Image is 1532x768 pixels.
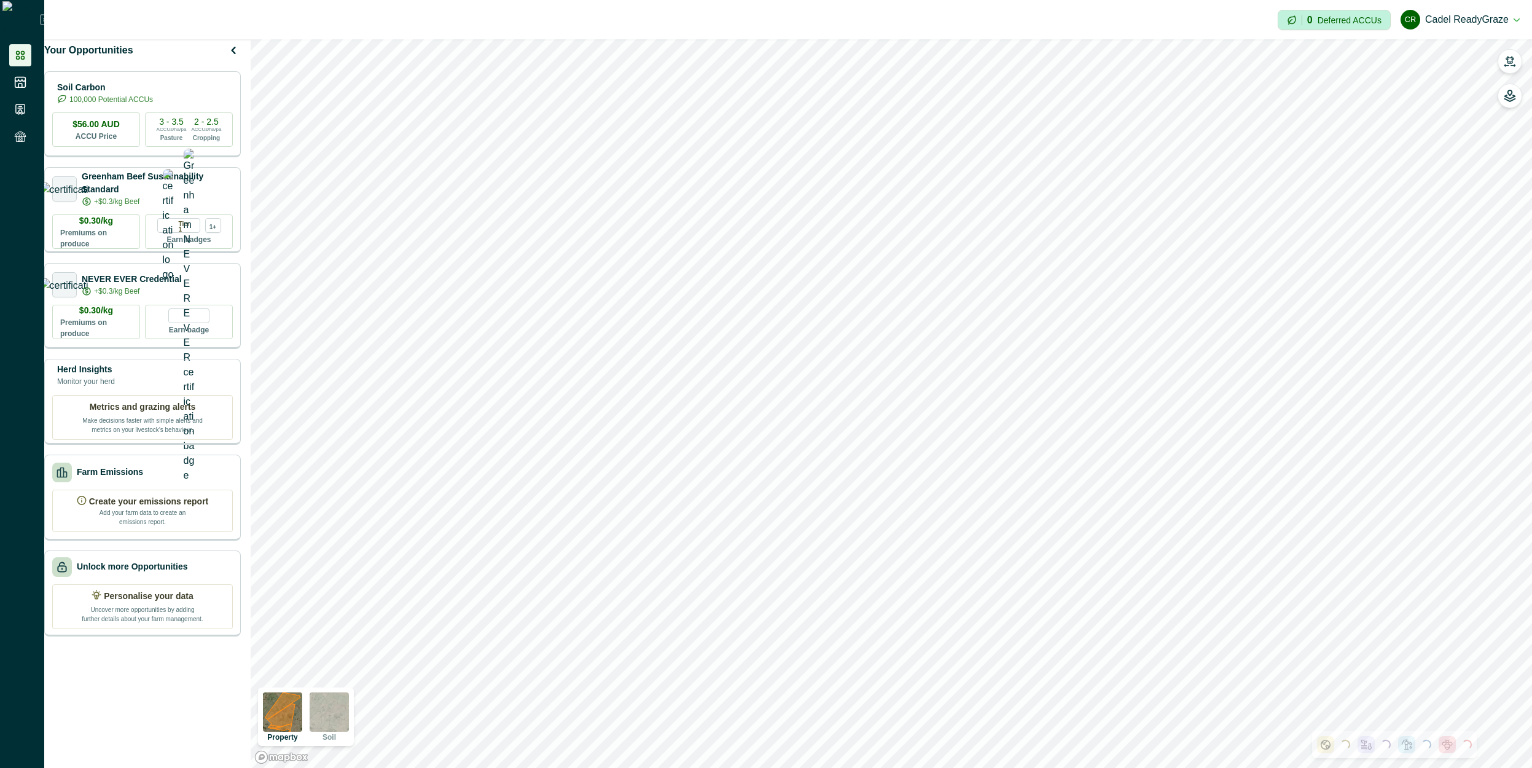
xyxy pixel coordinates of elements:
[57,376,115,387] p: Monitor your herd
[184,149,195,483] img: Greenham NEVER EVER certification badge
[322,734,336,741] p: Soil
[60,227,132,249] p: Premiums on produce
[60,317,132,339] p: Premiums on produce
[94,196,139,207] p: +$0.3/kg Beef
[96,508,189,527] p: Add your farm data to create an emissions report.
[77,560,187,573] p: Unlock more Opportunities
[57,363,115,376] p: Herd Insights
[310,692,349,732] img: soil preview
[104,590,193,603] p: Personalise your data
[1401,5,1520,34] button: Cadel ReadyGrazeCadel ReadyGraze
[267,734,297,741] p: Property
[82,273,182,286] p: NEVER EVER Credential
[163,169,174,282] img: certification logo
[157,126,187,133] p: ACCUs/ha/pa
[81,603,204,624] p: Uncover more opportunities by adding further details about your farm management.
[79,304,113,317] p: $0.30/kg
[72,118,120,131] p: $56.00 AUD
[192,126,222,133] p: ACCUs/ha/pa
[77,466,143,479] p: Farm Emissions
[254,750,308,764] a: Mapbox logo
[1307,15,1313,25] p: 0
[79,214,113,227] p: $0.30/kg
[160,133,183,143] p: Pasture
[94,286,139,297] p: +$0.3/kg Beef
[89,495,209,508] p: Create your emissions report
[76,131,117,142] p: ACCU Price
[193,133,220,143] p: Cropping
[40,182,90,195] img: certification logo
[159,117,184,126] p: 3 - 3.5
[205,218,221,233] div: more credentials avaialble
[194,117,219,126] p: 2 - 2.5
[40,278,90,291] img: certification logo
[263,692,302,732] img: property preview
[2,1,40,38] img: Logo
[69,94,153,105] p: 100,000 Potential ACCUs
[90,401,196,413] p: Metrics and grazing alerts
[82,170,233,196] p: Greenham Beef Sustainability Standard
[209,222,216,230] p: 1+
[81,413,204,434] p: Make decisions faster with simple alerts and metrics on your livestock’s behaviour.
[57,81,153,94] p: Soil Carbon
[169,323,209,335] p: Earn badge
[1318,15,1382,25] p: Deferred ACCUs
[44,43,133,58] p: Your Opportunities
[179,219,195,232] p: Tier 1
[166,233,211,245] p: Earn badges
